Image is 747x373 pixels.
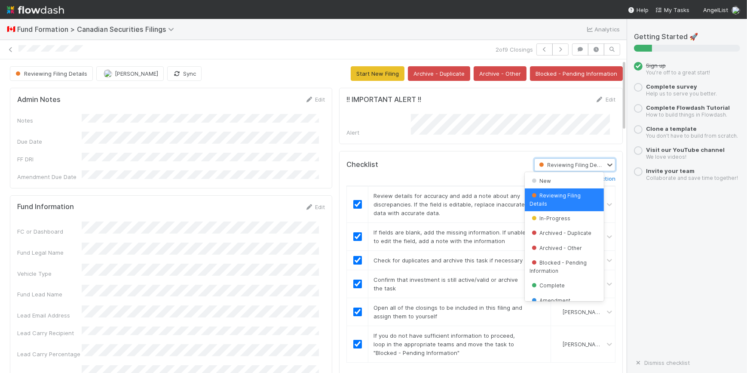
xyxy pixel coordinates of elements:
span: New [530,178,551,184]
div: Lead Email Address [17,311,82,320]
span: Reviewing Filing Details [537,162,607,168]
a: Complete survey [646,83,697,90]
h5: !! IMPORTANT ALERT !! [346,96,421,104]
small: You’re off to a great start! [646,69,710,76]
span: Blocked - Pending Information [530,259,587,274]
button: Blocked - Pending Information [530,66,623,81]
a: Invite your team [646,167,695,174]
button: Start New Filing [351,66,404,81]
small: Collaborate and save time together! [646,175,738,181]
span: If fields are blank, add the missing information. If unable to edit the field, add a note with th... [373,229,526,244]
button: Sync [167,66,202,81]
span: Open all of the closings to be included in this filing and assign them to yourself [373,304,522,320]
a: Edit [305,96,325,103]
div: Alert [346,128,411,137]
span: Amendment Requested [530,297,571,311]
div: Amendment Due Date [17,173,82,181]
span: In-Progress [530,215,571,222]
span: 2 of 9 Closings [496,45,533,54]
h5: Checklist [346,160,378,169]
button: [PERSON_NAME] [96,66,164,81]
span: Confirm that investment is still active/valid or archive the task [373,276,518,292]
img: avatar_7d33b4c2-6dd7-4bf3-9761-6f087fa0f5c6.png [104,69,112,78]
div: FC or Dashboard [17,227,82,236]
a: Complete Flowdash Tutorial [646,104,730,111]
a: Visit our YouTube channel [646,146,725,153]
button: Archive - Other [474,66,527,81]
span: Fund Formation > Canadian Securities Filings [17,25,178,34]
span: My Tasks [655,6,689,13]
button: Archive - Duplicate [408,66,470,81]
img: logo-inverted-e16ddd16eac7371096b0.svg [7,3,64,17]
span: Complete [530,282,565,289]
small: We love videos! [646,154,686,160]
span: Reviewing Filing Details [14,70,87,77]
h5: Admin Notes [17,96,61,104]
h5: Fund Information [17,203,74,211]
img: avatar_7d33b4c2-6dd7-4bf3-9761-6f087fa0f5c6.png [554,308,561,315]
span: Check for duplicates and archive this task if necessary [373,257,523,264]
span: If you do not have sufficient information to proceed, loop in the appropriate teams and move the ... [373,332,515,356]
span: Archived - Other [530,245,582,251]
div: Vehicle Type [17,269,82,278]
span: Reviewing Filing Details [530,192,581,207]
span: AngelList [703,6,728,13]
small: Help us to serve you better. [646,90,717,97]
div: Help [628,6,649,14]
span: [PERSON_NAME] [563,341,605,348]
button: Reviewing Filing Details [10,66,93,81]
img: avatar_7d33b4c2-6dd7-4bf3-9761-6f087fa0f5c6.png [732,6,740,15]
div: Fund Lead Name [17,290,82,299]
a: My Tasks [655,6,689,14]
span: 🇨🇦 [7,25,15,33]
img: avatar_7d33b4c2-6dd7-4bf3-9761-6f087fa0f5c6.png [554,341,561,348]
div: Lead Carry Recipient [17,329,82,337]
div: FF DRI [17,155,82,163]
a: Clone a template [646,125,697,132]
div: Lead Carry Percentage [17,350,82,358]
small: How to build things in Flowdash. [646,111,727,118]
span: [PERSON_NAME] [563,309,605,315]
span: Archived - Duplicate [530,230,592,236]
a: Analytics [586,24,620,34]
div: Fund Legal Name [17,248,82,257]
a: Edit [305,203,325,210]
h5: Getting Started 🚀 [634,33,740,41]
span: [PERSON_NAME] [115,70,158,77]
span: Review details for accuracy and add a note about any discrepancies. If the field is editable, rep... [373,192,525,216]
a: Edit [595,96,615,103]
a: Dismiss checklist [634,359,690,366]
span: Sign up [646,62,666,69]
div: Due Date [17,137,82,146]
div: Notes [17,116,82,125]
small: You don’t have to build from scratch. [646,133,738,139]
